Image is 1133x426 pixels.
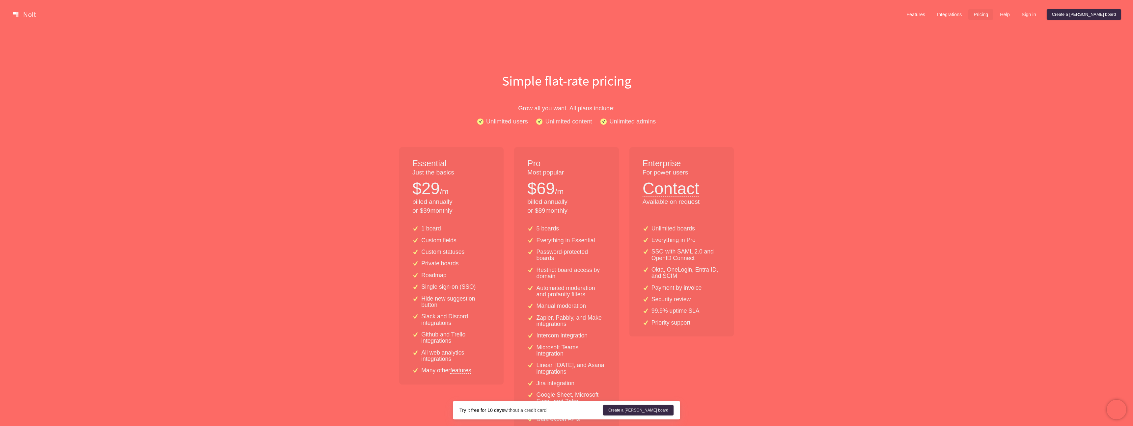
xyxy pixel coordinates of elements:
p: Manual moderation [537,303,586,309]
a: Sign in [1016,9,1041,20]
button: Contact [643,177,699,197]
p: 5 boards [537,226,559,232]
p: Data export APIs [537,416,580,422]
a: Integrations [932,9,967,20]
p: Google Sheet, Microsoft Excel, and Zoho integrations [537,392,606,411]
p: 99.9% uptime SLA [651,308,700,314]
p: Everything in Pro [651,237,696,243]
p: Okta, OneLogin, Entra ID, and SCIM [651,267,721,280]
p: /m [555,186,564,197]
h1: Simple flat-rate pricing [356,71,777,90]
p: Unlimited content [545,117,592,126]
p: /m [440,186,449,197]
p: Custom statuses [421,249,464,255]
p: Priority support [651,320,690,326]
p: Automated moderation and profanity filters [537,285,606,298]
p: Private boards [421,260,458,267]
p: Hide new suggestion button [421,296,490,308]
p: Unlimited boards [651,226,695,232]
a: Create a [PERSON_NAME] board [1047,9,1121,20]
p: billed annually or $ 39 monthly [412,198,490,215]
p: All web analytics integrations [421,350,490,362]
h1: Enterprise [643,158,721,170]
p: Restrict board access by domain [537,267,606,280]
p: Github and Trello integrations [421,332,490,344]
iframe: Chatra live chat [1107,400,1126,419]
p: Available on request [643,198,721,206]
p: 1 board [421,226,441,232]
a: features [450,367,471,373]
p: Just the basics [412,168,490,177]
p: Jira integration [537,380,574,386]
p: Many other [421,367,471,374]
p: Single sign-on (SSO) [421,284,476,290]
p: Linear, [DATE], and Asana integrations [537,362,606,375]
strong: Try it free for 10 days [459,408,504,413]
p: Payment by invoice [651,285,702,291]
a: Features [901,9,930,20]
h1: Pro [527,158,605,170]
p: Intercom integration [537,333,588,339]
p: Security review [651,296,691,303]
p: Microsoft Teams integration [537,344,606,357]
p: $ 69 [527,177,555,200]
p: Custom fields [421,237,456,244]
p: Grow all you want. All plans include: [356,103,777,113]
p: $ 29 [412,177,440,200]
p: Unlimited users [486,117,528,126]
p: SSO with SAML 2.0 and OpenID Connect [651,249,721,261]
p: billed annually or $ 89 monthly [527,198,605,215]
a: Help [995,9,1015,20]
p: For power users [643,168,721,177]
h1: Essential [412,158,490,170]
a: Create a [PERSON_NAME] board [603,405,674,415]
p: Most popular [527,168,605,177]
p: Zapier, Pabbly, and Make integrations [537,315,606,328]
p: Roadmap [421,272,446,279]
p: Unlimited admins [609,117,656,126]
div: without a credit card [459,407,603,413]
p: Slack and Discord integrations [421,313,490,326]
a: Pricing [968,9,993,20]
p: Password-protected boards [537,249,606,262]
p: Everything in Essential [537,237,595,244]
